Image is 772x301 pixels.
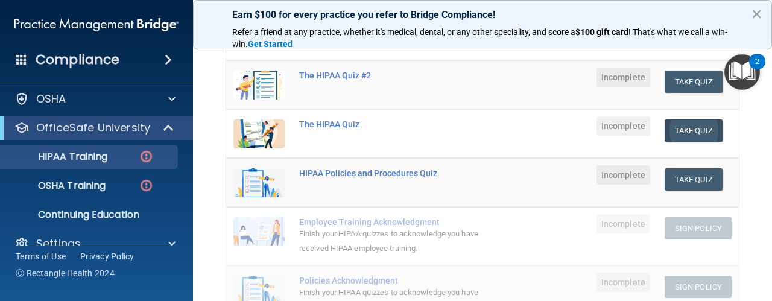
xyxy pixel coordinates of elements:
button: Open Resource Center, 2 new notifications [724,54,760,90]
a: Terms of Use [16,250,66,262]
button: Sign Policy [665,217,732,239]
div: Finish your HIPAA quizzes to acknowledge you have received HIPAA employee training. [299,227,480,256]
div: 2 [755,62,759,77]
p: OfficeSafe University [36,121,150,135]
strong: Get Started [248,39,293,49]
img: danger-circle.6113f641.png [139,149,154,164]
span: Refer a friend at any practice, whether it's medical, dental, or any other speciality, and score a [232,27,575,37]
a: OSHA [14,92,176,106]
p: Settings [36,236,81,251]
a: Settings [14,236,176,251]
button: Take Quiz [665,71,723,93]
span: Incomplete [596,68,650,87]
a: Get Started [248,39,294,49]
p: HIPAA Training [8,151,107,163]
p: OSHA Training [8,180,106,192]
span: Incomplete [596,273,650,292]
button: Take Quiz [665,119,723,142]
a: Privacy Policy [80,250,134,262]
div: Employee Training Acknowledgment [299,217,480,227]
span: ! That's what we call a win-win. [232,27,727,49]
p: OSHA [36,92,66,106]
span: Incomplete [596,116,650,136]
div: The HIPAA Quiz #2 [299,71,480,80]
div: Policies Acknowledgment [299,276,480,285]
button: Take Quiz [665,168,723,191]
p: Earn $100 for every practice you refer to Bridge Compliance! [232,9,733,21]
button: Sign Policy [665,276,732,298]
button: Close [751,4,762,24]
p: Continuing Education [8,209,172,221]
img: danger-circle.6113f641.png [139,178,154,193]
strong: $100 gift card [575,27,628,37]
a: OfficeSafe University [14,121,175,135]
div: The HIPAA Quiz [299,119,480,129]
span: Incomplete [596,214,650,233]
h4: Compliance [36,51,119,68]
img: PMB logo [14,13,179,37]
span: Ⓒ Rectangle Health 2024 [16,267,115,279]
div: HIPAA Policies and Procedures Quiz [299,168,480,178]
span: Incomplete [596,165,650,185]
